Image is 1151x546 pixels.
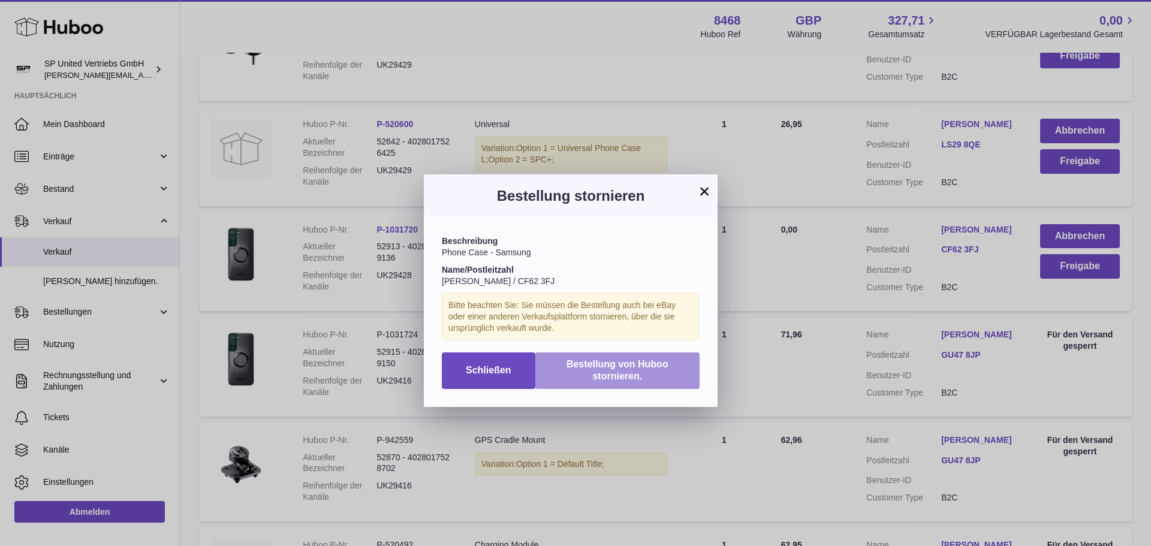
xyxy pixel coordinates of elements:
button: Bestellung von Huboo stornieren. [535,352,700,390]
h3: Bestellung stornieren [442,186,700,206]
div: Bitte beachten Sie: Sie müssen die Bestellung auch bei eBay oder einer anderen Verkaufsplattform ... [442,293,700,340]
strong: Beschreibung [442,236,498,246]
span: Phone Case - Samsung [442,248,531,257]
span: Schließen [466,365,511,375]
button: Schließen [442,352,535,390]
button: × [697,184,712,198]
span: [PERSON_NAME] / CF62 3FJ [442,276,555,286]
strong: Name/Postleitzahl [442,265,514,274]
span: Bestellung von Huboo stornieren. [567,359,668,382]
